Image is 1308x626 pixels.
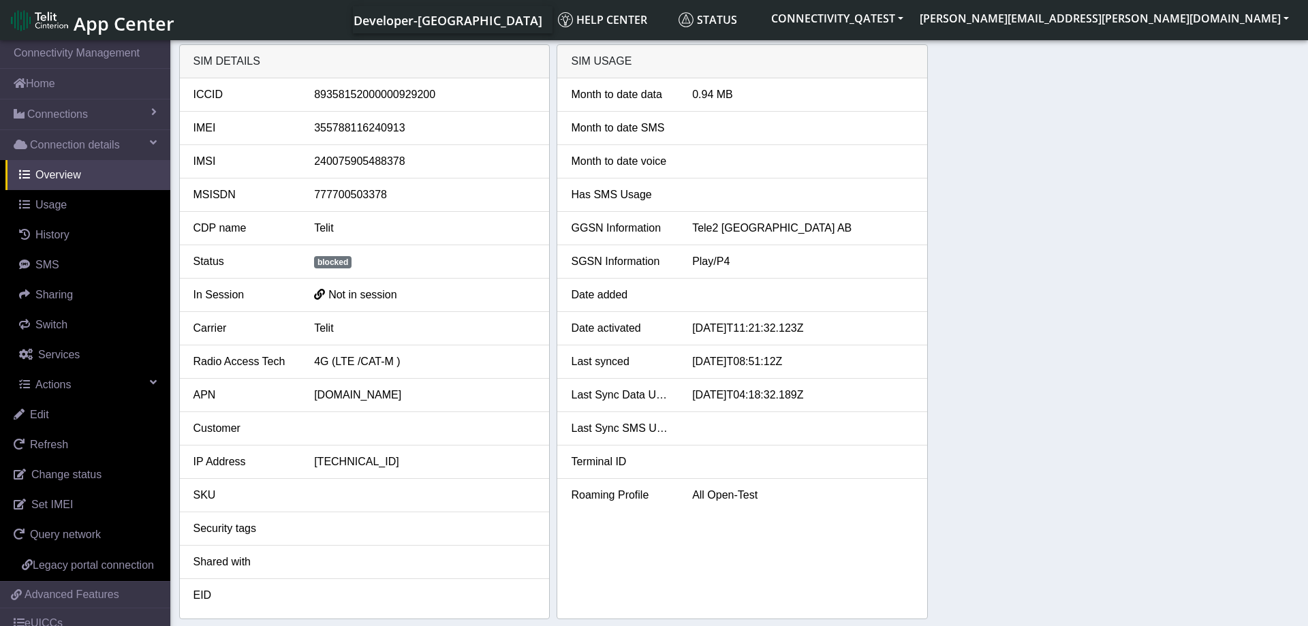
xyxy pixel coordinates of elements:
div: Tele2 [GEOGRAPHIC_DATA] AB [682,220,924,236]
a: Actions [5,370,170,400]
img: knowledge.svg [558,12,573,27]
div: All Open-Test [682,487,924,503]
div: [DATE]T11:21:32.123Z [682,320,924,337]
div: 240075905488378 [304,153,546,170]
div: Last synced [561,354,682,370]
div: Month to date voice [561,153,682,170]
div: Carrier [183,320,305,337]
span: Connections [27,106,88,123]
span: History [35,229,69,240]
span: Sharing [35,289,73,300]
div: GGSN Information [561,220,682,236]
a: Status [673,6,763,33]
div: [DOMAIN_NAME] [304,387,546,403]
div: Telit [304,220,546,236]
div: 4G (LTE /CAT-M ) [304,354,546,370]
a: Services [5,340,170,370]
span: SMS [35,259,59,270]
a: SMS [5,250,170,280]
div: Play/P4 [682,253,924,270]
div: [TECHNICAL_ID] [304,454,546,470]
span: Set IMEI [31,499,73,510]
span: Change status [31,469,102,480]
div: IMEI [183,120,305,136]
span: Refresh [30,439,68,450]
div: IMSI [183,153,305,170]
div: [DATE]T08:51:12Z [682,354,924,370]
span: App Center [74,11,174,36]
span: Query network [30,529,101,540]
span: Status [679,12,737,27]
div: 355788116240913 [304,120,546,136]
span: blocked [314,256,352,268]
div: CDP name [183,220,305,236]
div: SGSN Information [561,253,682,270]
div: MSISDN [183,187,305,203]
div: Month to date data [561,87,682,103]
div: Terminal ID [561,454,682,470]
div: [DATE]T04:18:32.189Z [682,387,924,403]
div: Customer [183,420,305,437]
span: Help center [558,12,647,27]
a: History [5,220,170,250]
span: Developer-[GEOGRAPHIC_DATA] [354,12,542,29]
div: Status [183,253,305,270]
span: Actions [35,379,71,390]
div: EID [183,587,305,604]
div: 89358152000000929200 [304,87,546,103]
div: SIM Usage [557,45,927,78]
span: Edit [30,409,49,420]
span: Usage [35,199,67,210]
a: Sharing [5,280,170,310]
a: Usage [5,190,170,220]
div: Security tags [183,520,305,537]
div: Shared with [183,554,305,570]
span: Connection details [30,137,120,153]
div: Last Sync SMS Usage [561,420,682,437]
div: Telit [304,320,546,337]
img: logo-telit-cinterion-gw-new.png [11,10,68,31]
span: Advanced Features [25,586,119,603]
button: [PERSON_NAME][EMAIL_ADDRESS][PERSON_NAME][DOMAIN_NAME] [912,6,1297,31]
div: IP Address [183,454,305,470]
a: Overview [5,160,170,190]
img: status.svg [679,12,694,27]
a: Help center [552,6,673,33]
div: SIM details [180,45,550,78]
div: Radio Access Tech [183,354,305,370]
div: 0.94 MB [682,87,924,103]
div: Has SMS Usage [561,187,682,203]
button: CONNECTIVITY_QATEST [763,6,912,31]
div: ICCID [183,87,305,103]
span: Services [38,349,80,360]
a: Switch [5,310,170,340]
div: 777700503378 [304,187,546,203]
div: SKU [183,487,305,503]
div: In Session [183,287,305,303]
span: Not in session [328,289,397,300]
div: Roaming Profile [561,487,682,503]
span: Legacy portal connection [33,559,154,571]
div: Date activated [561,320,682,337]
a: Your current platform instance [353,6,542,33]
a: App Center [11,5,172,35]
div: Last Sync Data Usage [561,387,682,403]
div: Date added [561,287,682,303]
span: Overview [35,169,81,181]
div: APN [183,387,305,403]
span: Switch [35,319,67,330]
div: Month to date SMS [561,120,682,136]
